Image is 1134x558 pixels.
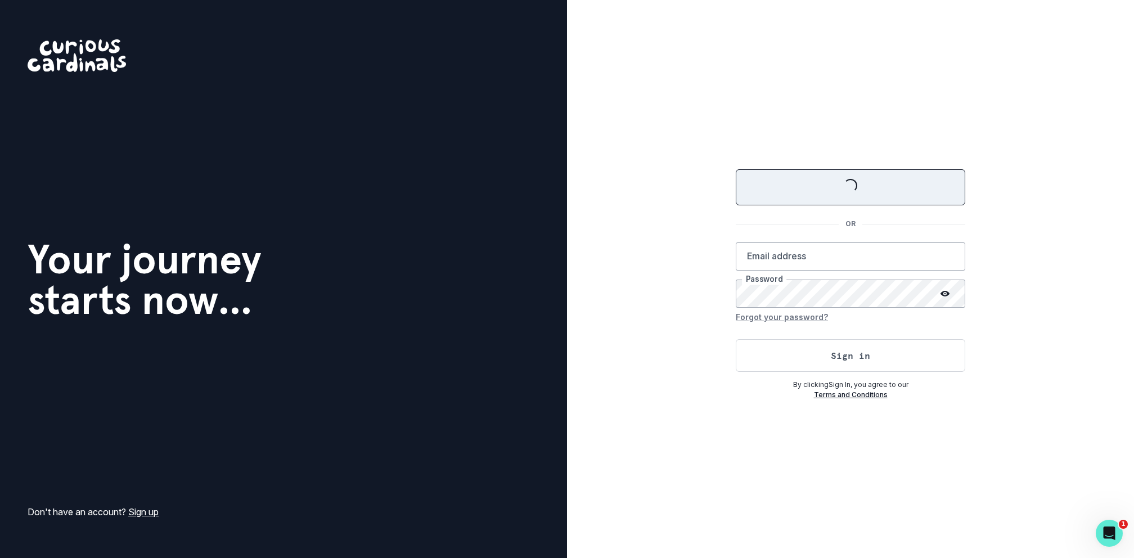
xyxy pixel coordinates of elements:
span: 1 [1119,520,1128,529]
p: Don't have an account? [28,505,159,519]
button: Forgot your password? [736,308,828,326]
img: Curious Cardinals Logo [28,39,126,72]
a: Terms and Conditions [814,390,888,399]
a: Sign up [128,506,159,517]
h1: Your journey starts now... [28,239,262,320]
button: Sign in with Google (GSuite) [736,169,965,205]
p: OR [839,219,862,229]
button: Sign in [736,339,965,372]
iframe: Intercom live chat [1096,520,1123,547]
p: By clicking Sign In , you agree to our [736,380,965,390]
